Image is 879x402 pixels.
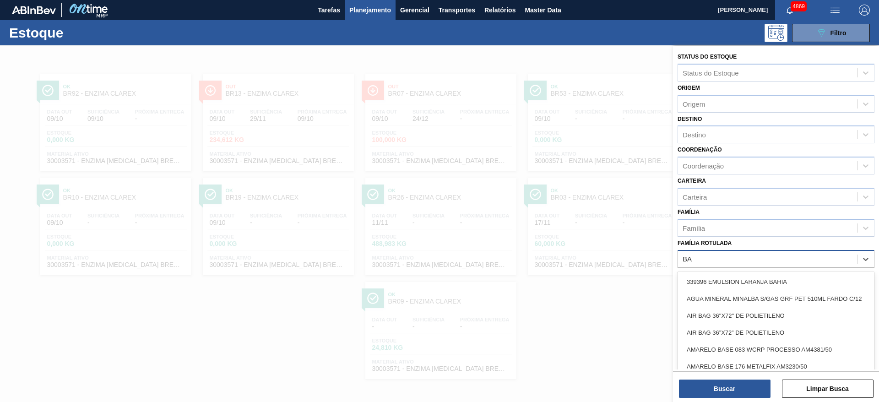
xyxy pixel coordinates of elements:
[678,54,737,60] label: Status do Estoque
[678,324,874,341] div: AIR BAG 36”X72” DE POLIETILENO
[678,273,874,290] div: 339396 EMULSION LARANJA BAHIA
[349,5,391,16] span: Planejamento
[484,5,515,16] span: Relatórios
[400,5,429,16] span: Gerencial
[318,5,340,16] span: Tarefas
[678,290,874,307] div: AGUA MINERAL MINALBA S/GAS GRF PET 510ML FARDO C/12
[791,1,807,11] span: 4869
[683,100,705,108] div: Origem
[678,178,706,184] label: Carteira
[525,5,561,16] span: Master Data
[678,307,874,324] div: AIR BAG 36"X72" DE POLIETILENO
[678,240,732,246] label: Família Rotulada
[859,5,870,16] img: Logout
[12,6,56,14] img: TNhmsLtSVTkK8tSr43FrP2fwEKptu5GPRR3wAAAABJRU5ErkJggg==
[683,131,706,139] div: Destino
[678,147,722,153] label: Coordenação
[765,24,787,42] div: Pogramando: nenhum usuário selecionado
[9,27,146,38] h1: Estoque
[830,5,841,16] img: userActions
[683,224,705,232] div: Família
[678,271,723,277] label: Material ativo
[678,341,874,358] div: AMARELO BASE 083 WCRP PROCESSO AM4381/50
[683,162,724,170] div: Coordenação
[678,358,874,375] div: AMARELO BASE 176 METALFIX AM3230/50
[792,24,870,42] button: Filtro
[683,193,707,201] div: Carteira
[439,5,475,16] span: Transportes
[678,209,700,215] label: Família
[830,29,846,37] span: Filtro
[683,69,739,76] div: Status do Estoque
[775,4,804,16] button: Notificações
[678,116,702,122] label: Destino
[678,85,700,91] label: Origem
